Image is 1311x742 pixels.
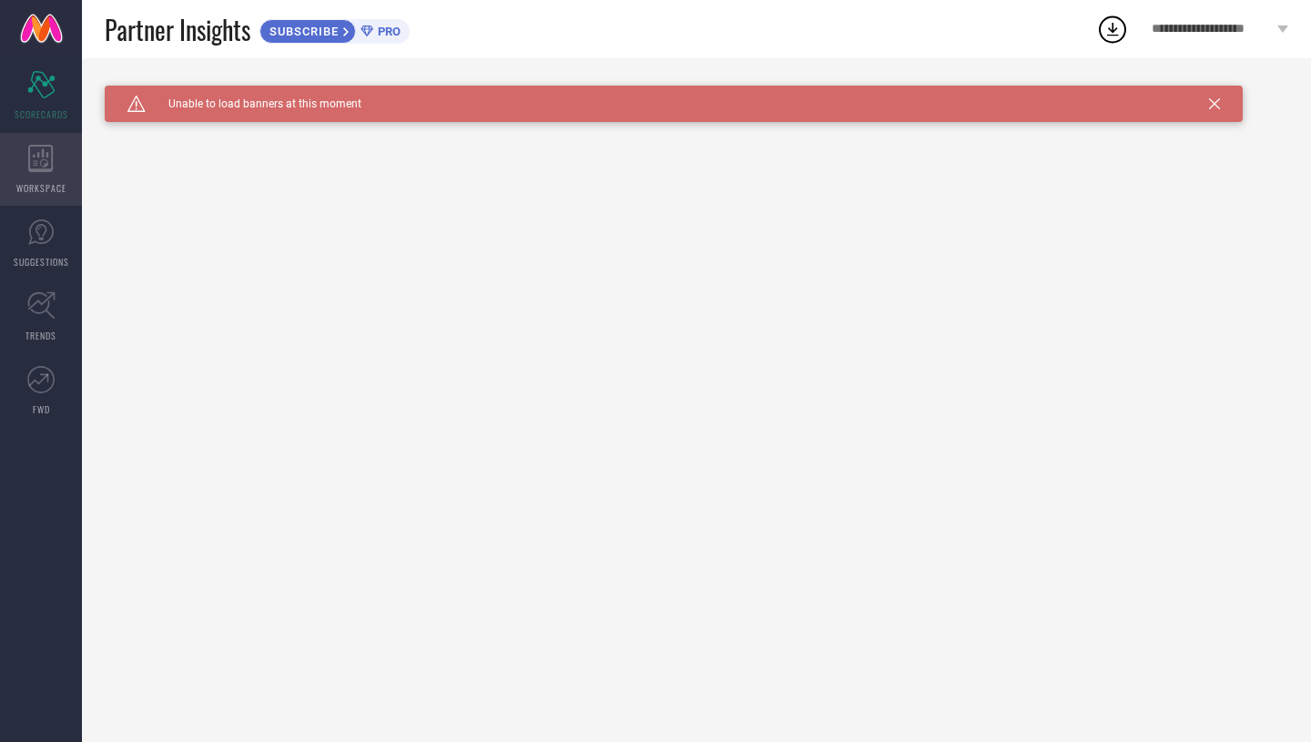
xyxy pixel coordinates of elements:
span: WORKSPACE [16,181,66,195]
a: SUBSCRIBEPRO [259,15,410,44]
span: PRO [373,25,401,38]
span: Partner Insights [105,11,250,48]
span: SUGGESTIONS [14,255,69,269]
div: Open download list [1096,13,1129,46]
span: SUBSCRIBE [260,25,343,38]
span: Unable to load banners at this moment [146,97,361,110]
span: FWD [33,402,50,416]
span: SCORECARDS [15,107,68,121]
div: Unable to load filters at this moment. Please try later. [105,86,1288,100]
span: TRENDS [25,329,56,342]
